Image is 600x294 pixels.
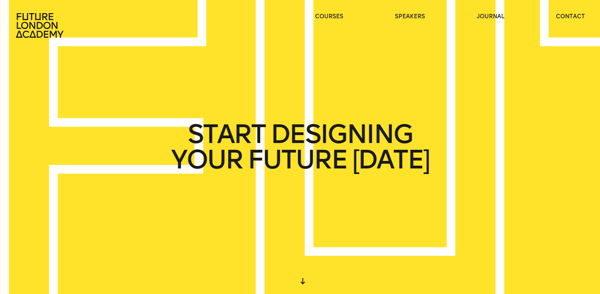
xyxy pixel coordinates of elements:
[477,13,504,21] a: journal
[315,13,343,21] a: courses
[171,147,242,172] span: YOUR
[188,122,265,147] span: START
[352,147,429,172] span: [DATE]
[556,13,585,21] a: contact
[271,122,412,147] span: DESIGNING
[248,147,347,172] span: FUTURE
[395,13,425,21] a: speakers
